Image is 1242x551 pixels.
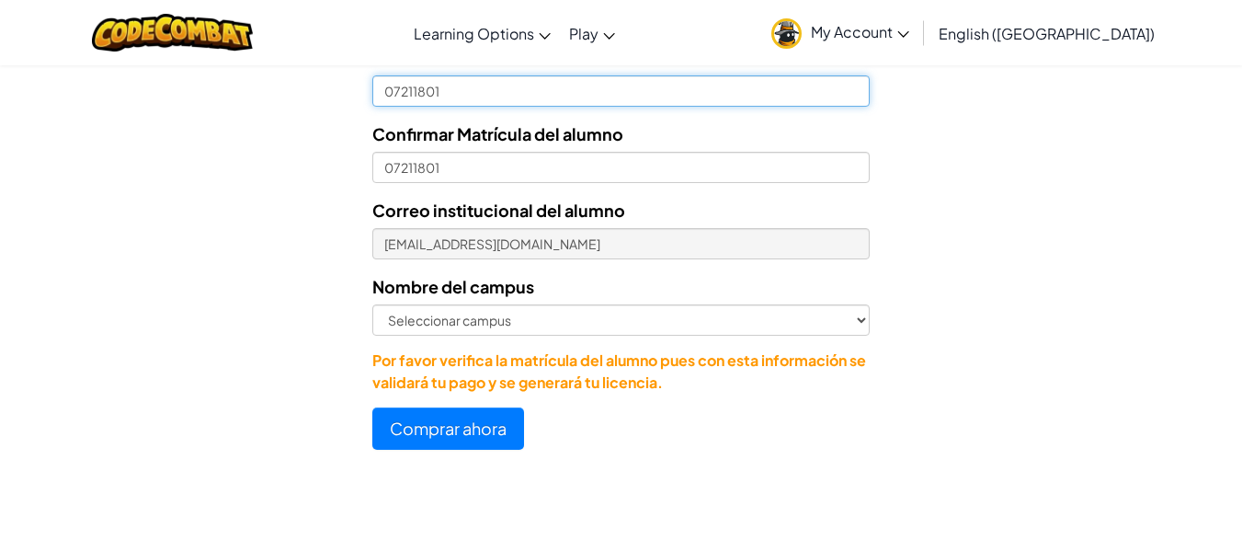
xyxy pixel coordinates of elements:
[372,408,524,450] button: Comprar ahora
[372,350,869,394] p: Por favor verifica la matrícula del alumno pues con esta información se validará tu pago y se gen...
[771,18,802,49] img: avatar
[569,24,598,43] span: Play
[811,22,909,41] span: My Account
[372,273,534,300] label: Nombre del campus
[560,8,624,58] a: Play
[939,24,1155,43] span: English ([GEOGRAPHIC_DATA])
[762,4,918,62] a: My Account
[92,14,253,52] img: CodeCombat logo
[372,121,623,147] label: Confirmar Matrícula del alumno
[414,24,534,43] span: Learning Options
[405,8,560,58] a: Learning Options
[929,8,1164,58] a: English ([GEOGRAPHIC_DATA])
[372,197,625,224] label: Correo institucional del alumno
